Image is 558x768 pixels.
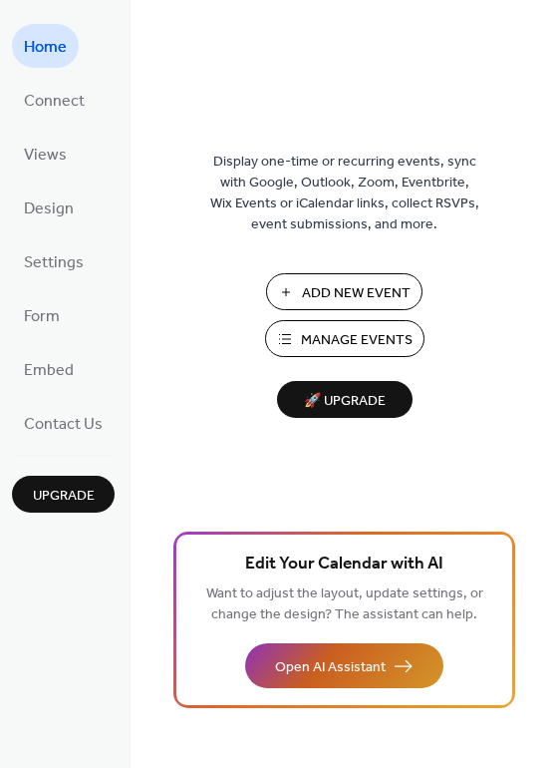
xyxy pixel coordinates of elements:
span: Display one-time or recurring events, sync with Google, Outlook, Zoom, Eventbrite, Wix Events or ... [210,152,479,235]
button: 🚀 Upgrade [277,381,413,418]
a: Embed [12,347,86,391]
span: Connect [24,86,85,118]
a: Design [12,186,86,229]
span: Open AI Assistant [275,657,386,678]
span: Views [24,140,67,172]
span: Want to adjust the layout, update settings, or change the design? The assistant can help. [206,580,483,628]
button: Manage Events [265,320,424,357]
button: Upgrade [12,476,115,513]
span: Manage Events [301,330,413,351]
span: Embed [24,355,74,387]
a: Contact Us [12,401,115,445]
span: Form [24,301,60,333]
span: Contact Us [24,409,103,441]
a: Settings [12,239,96,283]
button: Add New Event [266,273,422,310]
button: Open AI Assistant [245,643,443,688]
span: Add New Event [302,283,411,304]
a: Form [12,293,72,337]
span: 🚀 Upgrade [289,388,401,415]
a: Home [12,24,79,68]
span: Home [24,32,67,64]
a: Views [12,132,79,176]
span: Edit Your Calendar with AI [245,551,443,578]
a: Connect [12,78,97,122]
span: Upgrade [33,486,95,507]
span: Design [24,193,74,225]
span: Settings [24,247,84,279]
